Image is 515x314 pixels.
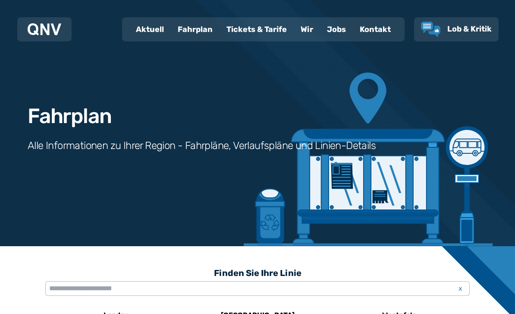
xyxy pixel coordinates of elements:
[454,283,466,294] span: x
[45,263,470,282] h3: Finden Sie Ihre Linie
[220,18,294,41] a: Tickets & Tarife
[421,22,492,37] a: Lob & Kritik
[129,18,171,41] a: Aktuell
[294,18,320,41] a: Wir
[28,23,61,35] img: QNV Logo
[447,24,492,34] span: Lob & Kritik
[320,18,353,41] a: Jobs
[171,18,220,41] a: Fahrplan
[28,21,61,38] a: QNV Logo
[353,18,398,41] a: Kontakt
[28,139,376,152] h3: Alle Informationen zu Ihrer Region - Fahrpläne, Verlaufspläne und Linien-Details
[28,106,111,127] h1: Fahrplan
